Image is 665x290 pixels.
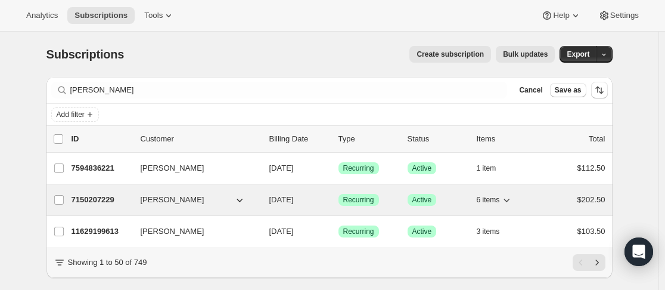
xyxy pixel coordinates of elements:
[534,7,588,24] button: Help
[496,46,555,63] button: Bulk updates
[19,7,65,24] button: Analytics
[67,7,135,24] button: Subscriptions
[343,227,374,236] span: Recurring
[72,162,131,174] p: 7594836221
[514,83,547,97] button: Cancel
[550,83,586,97] button: Save as
[46,48,125,61] span: Subscriptions
[141,194,204,206] span: [PERSON_NAME]
[68,257,147,269] p: Showing 1 to 50 of 749
[591,82,608,98] button: Sort the results
[573,254,605,271] nav: Pagination
[343,195,374,205] span: Recurring
[70,82,508,98] input: Filter subscribers
[72,226,131,237] p: 11629199613
[560,46,596,63] button: Export
[409,46,491,63] button: Create subscription
[610,11,639,20] span: Settings
[72,160,605,177] div: 7594836221[PERSON_NAME][DATE]SuccessRecurringSuccessActive1 item$112.50
[133,159,253,178] button: [PERSON_NAME]
[137,7,182,24] button: Tools
[477,227,500,236] span: 3 items
[553,11,569,20] span: Help
[74,11,128,20] span: Subscriptions
[133,190,253,209] button: [PERSON_NAME]
[577,163,605,172] span: $112.50
[269,163,294,172] span: [DATE]
[417,50,484,59] span: Create subscription
[477,223,513,240] button: 3 items
[477,195,500,205] span: 6 items
[408,133,467,145] p: Status
[269,195,294,204] span: [DATE]
[477,133,536,145] div: Items
[412,195,432,205] span: Active
[72,194,131,206] p: 7150207229
[338,133,398,145] div: Type
[144,11,163,20] span: Tools
[589,254,605,271] button: Next
[589,133,605,145] p: Total
[477,192,513,208] button: 6 items
[269,227,294,236] span: [DATE]
[412,227,432,236] span: Active
[57,110,85,119] span: Add filter
[72,133,131,145] p: ID
[141,133,260,145] p: Customer
[133,222,253,241] button: [PERSON_NAME]
[26,11,58,20] span: Analytics
[141,162,204,174] span: [PERSON_NAME]
[72,192,605,208] div: 7150207229[PERSON_NAME][DATE]SuccessRecurringSuccessActive6 items$202.50
[477,163,496,173] span: 1 item
[72,223,605,240] div: 11629199613[PERSON_NAME][DATE]SuccessRecurringSuccessActive3 items$103.50
[567,50,589,59] span: Export
[591,7,646,24] button: Settings
[51,107,99,122] button: Add filter
[519,85,542,95] span: Cancel
[412,163,432,173] span: Active
[624,237,653,266] div: Open Intercom Messenger
[477,160,509,177] button: 1 item
[343,163,374,173] span: Recurring
[503,50,548,59] span: Bulk updates
[72,133,605,145] div: IDCustomerBilling DateTypeStatusItemsTotal
[141,226,204,237] span: [PERSON_NAME]
[269,133,329,145] p: Billing Date
[555,85,582,95] span: Save as
[577,195,605,204] span: $202.50
[577,227,605,236] span: $103.50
